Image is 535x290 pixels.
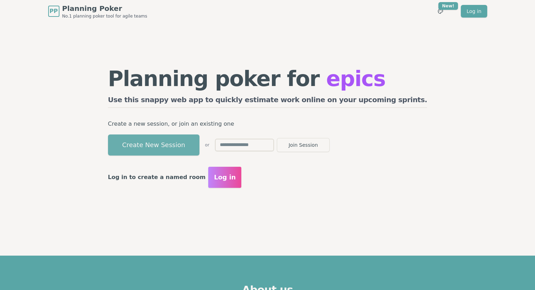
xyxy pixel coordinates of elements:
[50,7,58,15] span: PP
[108,68,427,89] h1: Planning poker for
[326,66,385,91] span: epics
[277,138,330,152] button: Join Session
[214,172,236,182] span: Log in
[438,2,458,10] div: New!
[108,172,206,182] p: Log in to create a named room
[108,95,427,108] h2: Use this snappy web app to quickly estimate work online on your upcoming sprints.
[461,5,487,18] a: Log in
[108,119,427,129] p: Create a new session, or join an existing one
[208,167,241,188] button: Log in
[108,134,199,156] button: Create New Session
[434,5,447,18] button: New!
[48,4,147,19] a: PPPlanning PokerNo.1 planning poker tool for agile teams
[62,4,147,13] span: Planning Poker
[205,142,209,148] span: or
[62,13,147,19] span: No.1 planning poker tool for agile teams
